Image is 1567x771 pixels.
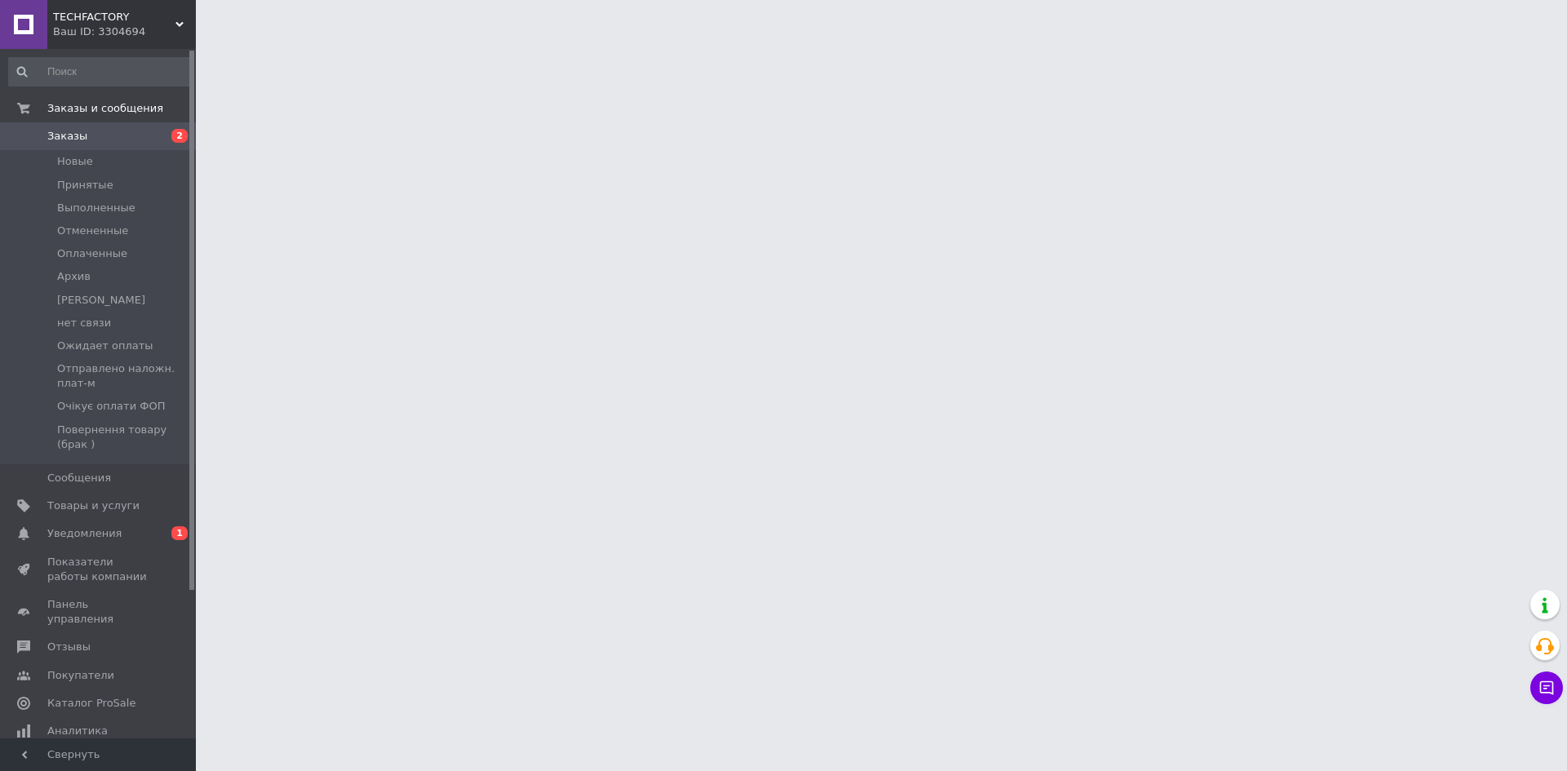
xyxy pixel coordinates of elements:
span: 1 [171,526,188,540]
span: Отзывы [47,640,91,654]
span: Уведомления [47,526,122,541]
span: Очікує оплати ФОП [57,399,165,414]
span: [PERSON_NAME] [57,293,145,308]
span: Покупатели [47,668,114,683]
span: Отправлено наложн. плат-м [57,361,191,391]
span: TECHFACTORY [53,10,175,24]
span: Товары и услуги [47,498,140,513]
button: Чат с покупателем [1530,671,1563,704]
span: Оплаченные [57,246,127,261]
input: Поиск [8,57,193,86]
span: Заказы [47,129,87,144]
span: 2 [171,129,188,143]
span: Показатели работы компании [47,555,151,584]
span: Выполненные [57,201,135,215]
span: Отмененные [57,224,128,238]
span: Аналитика [47,724,108,738]
span: нет связи [57,316,111,330]
span: Архив [57,269,91,284]
span: Повернення товару (брак ) [57,423,191,452]
span: Принятые [57,178,113,193]
span: Панель управления [47,597,151,627]
span: Заказы и сообщения [47,101,163,116]
span: Сообщения [47,471,111,485]
span: Новые [57,154,93,169]
span: Ожидает оплаты [57,339,153,353]
div: Ваш ID: 3304694 [53,24,196,39]
span: Каталог ProSale [47,696,135,711]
